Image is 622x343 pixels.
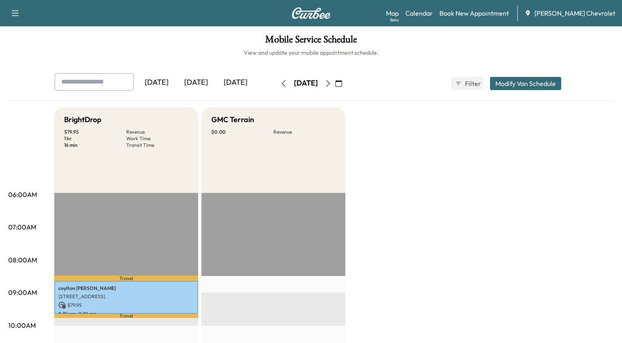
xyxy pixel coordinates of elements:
p: 06:00AM [8,190,37,199]
p: [STREET_ADDRESS] [58,293,194,300]
p: 1 hr [64,135,126,142]
p: 10:00AM [8,320,36,330]
p: $ 0.00 [211,129,273,135]
p: $ 79.95 [58,301,194,309]
div: Beta [390,17,399,23]
img: Curbee Logo [291,7,331,19]
h1: Mobile Service Schedule [8,35,614,49]
div: [DATE] [176,73,216,92]
p: 09:00AM [8,287,37,297]
span: Filter [465,79,480,88]
h6: View and update your mobile appointment schedule. [8,49,614,57]
span: [PERSON_NAME] Chevrolet [534,8,615,18]
p: Transit Time [126,142,188,148]
p: Travel [54,276,198,280]
div: [DATE] [137,73,176,92]
h5: GMC Terrain [211,114,254,125]
a: MapBeta [386,8,399,18]
button: Filter [451,77,483,90]
button: Modify Van Schedule [490,77,561,90]
p: $ 79.95 [64,129,126,135]
div: [DATE] [216,73,255,92]
div: [DATE] [294,78,318,88]
p: 16 min [64,142,126,148]
p: Work Time [126,135,188,142]
p: Revenue [273,129,335,135]
p: coylton [PERSON_NAME] [58,285,194,292]
p: 8:39 am - 9:39 am [58,311,194,317]
a: Book New Appointment [439,8,509,18]
h5: BrightDrop [64,114,102,125]
a: Calendar [405,8,433,18]
p: Revenue [126,129,188,135]
p: 08:00AM [8,255,37,265]
p: Travel [54,314,198,318]
p: 07:00AM [8,222,36,232]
